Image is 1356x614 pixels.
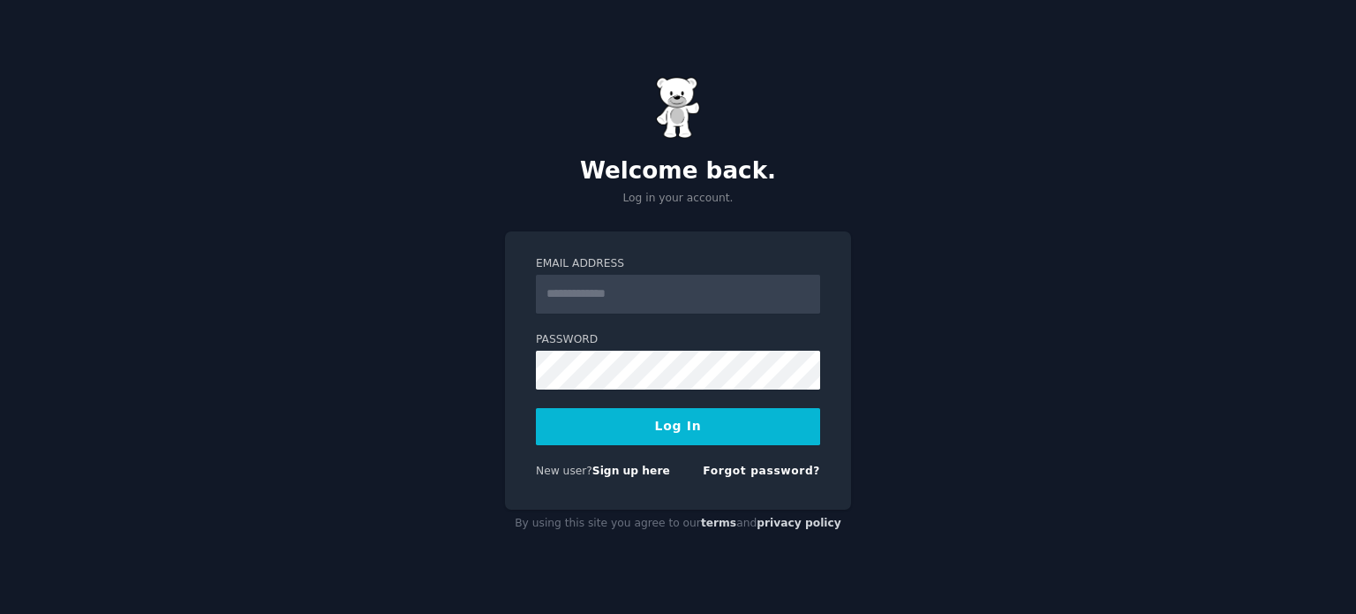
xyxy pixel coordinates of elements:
[701,517,736,529] a: terms
[505,157,851,186] h2: Welcome back.
[505,191,851,207] p: Log in your account.
[656,77,700,139] img: Gummy Bear
[536,465,592,477] span: New user?
[757,517,841,529] a: privacy policy
[592,465,670,477] a: Sign up here
[536,332,820,348] label: Password
[536,408,820,445] button: Log In
[505,510,851,538] div: By using this site you agree to our and
[703,465,820,477] a: Forgot password?
[536,256,820,272] label: Email Address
